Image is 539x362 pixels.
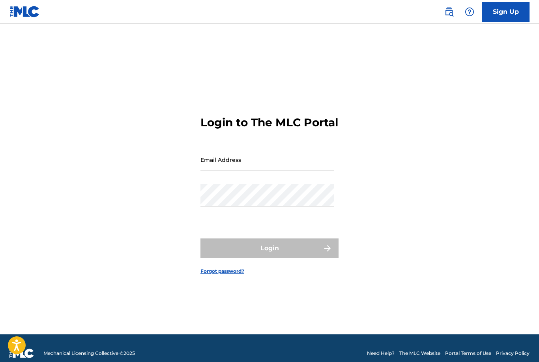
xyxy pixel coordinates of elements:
a: Sign Up [482,2,530,22]
a: Forgot password? [200,268,244,275]
a: Public Search [441,4,457,20]
span: Mechanical Licensing Collective © 2025 [43,350,135,357]
h3: Login to The MLC Portal [200,116,338,129]
a: Privacy Policy [496,350,530,357]
img: search [444,7,454,17]
img: help [465,7,474,17]
div: Help [462,4,477,20]
a: Portal Terms of Use [445,350,491,357]
a: The MLC Website [399,350,440,357]
a: Need Help? [367,350,395,357]
img: logo [9,349,34,358]
img: MLC Logo [9,6,40,17]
